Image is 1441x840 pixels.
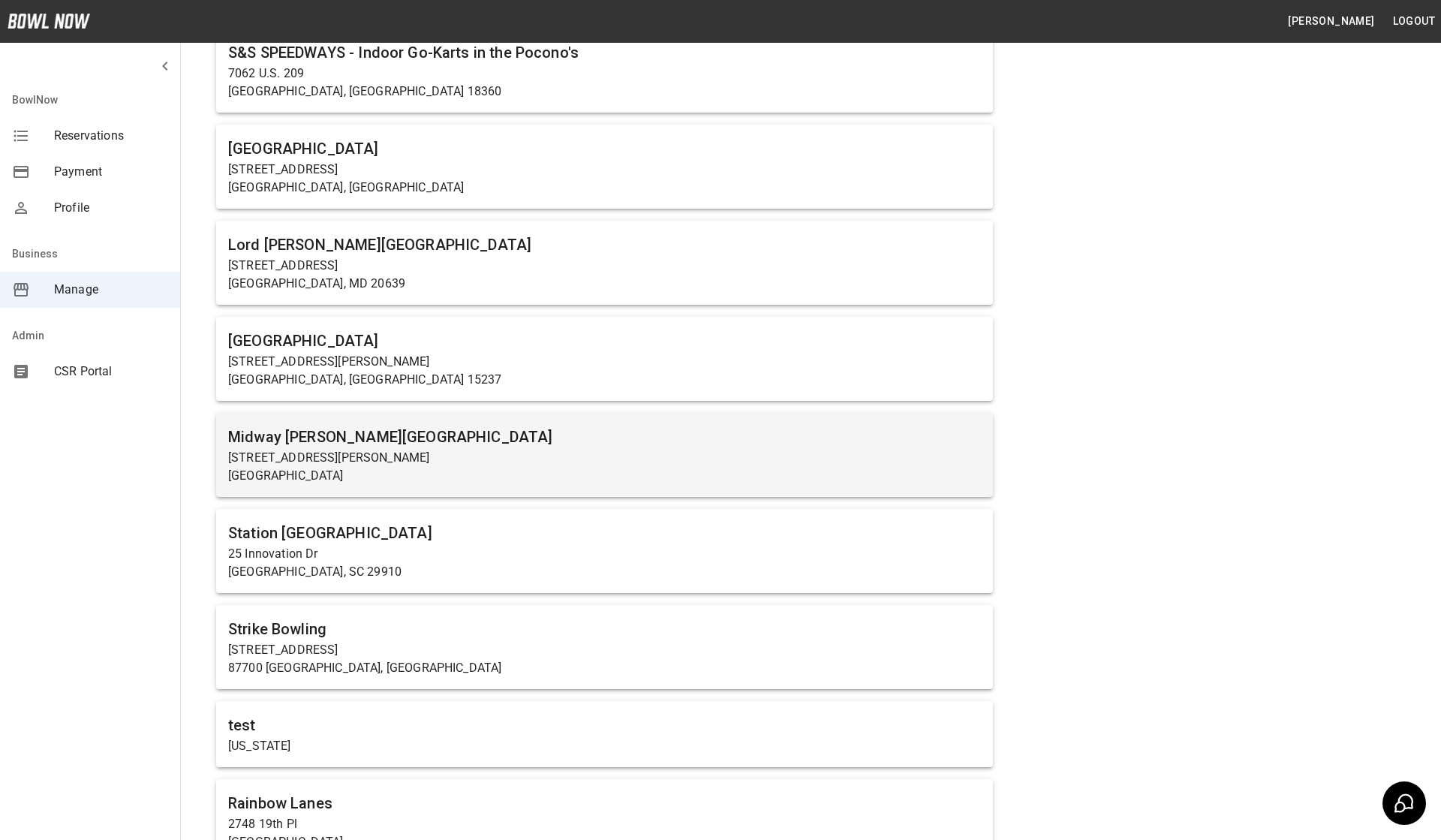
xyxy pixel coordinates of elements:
p: [STREET_ADDRESS][PERSON_NAME] [228,449,981,467]
h6: Lord [PERSON_NAME][GEOGRAPHIC_DATA] [228,233,981,257]
h6: [GEOGRAPHIC_DATA] [228,137,981,161]
p: [STREET_ADDRESS] [228,641,981,659]
p: [GEOGRAPHIC_DATA], MD 20639 [228,275,981,293]
h6: Midway [PERSON_NAME][GEOGRAPHIC_DATA] [228,425,981,449]
p: 7062 U.S. 209 [228,65,981,83]
h6: Station [GEOGRAPHIC_DATA] [228,521,981,545]
span: Manage [54,281,168,299]
span: CSR Portal [54,363,168,381]
p: [US_STATE] [228,737,981,755]
span: Payment [54,163,168,181]
h6: [GEOGRAPHIC_DATA] [228,329,981,353]
p: [GEOGRAPHIC_DATA], [GEOGRAPHIC_DATA] 15237 [228,371,981,389]
h6: Rainbow Lanes [228,791,981,815]
h6: Strike Bowling [228,617,981,641]
img: logo [8,14,90,29]
p: 25 Innovation Dr [228,545,981,563]
p: [STREET_ADDRESS] [228,257,981,275]
p: 87700 [GEOGRAPHIC_DATA], [GEOGRAPHIC_DATA] [228,659,981,677]
p: [GEOGRAPHIC_DATA], [GEOGRAPHIC_DATA] [228,179,981,197]
h6: S&S SPEEDWAYS - Indoor Go-Karts in the Pocono's [228,41,981,65]
button: [PERSON_NAME] [1282,8,1380,35]
p: [GEOGRAPHIC_DATA], SC 29910 [228,563,981,581]
p: 2748 19th Pl [228,815,981,833]
button: Logout [1387,8,1441,35]
span: Profile [54,199,168,217]
p: [STREET_ADDRESS] [228,161,981,179]
h6: test [228,713,981,737]
p: [GEOGRAPHIC_DATA] [228,467,981,485]
p: [STREET_ADDRESS][PERSON_NAME] [228,353,981,371]
p: [GEOGRAPHIC_DATA], [GEOGRAPHIC_DATA] 18360 [228,83,981,101]
span: Reservations [54,127,168,145]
